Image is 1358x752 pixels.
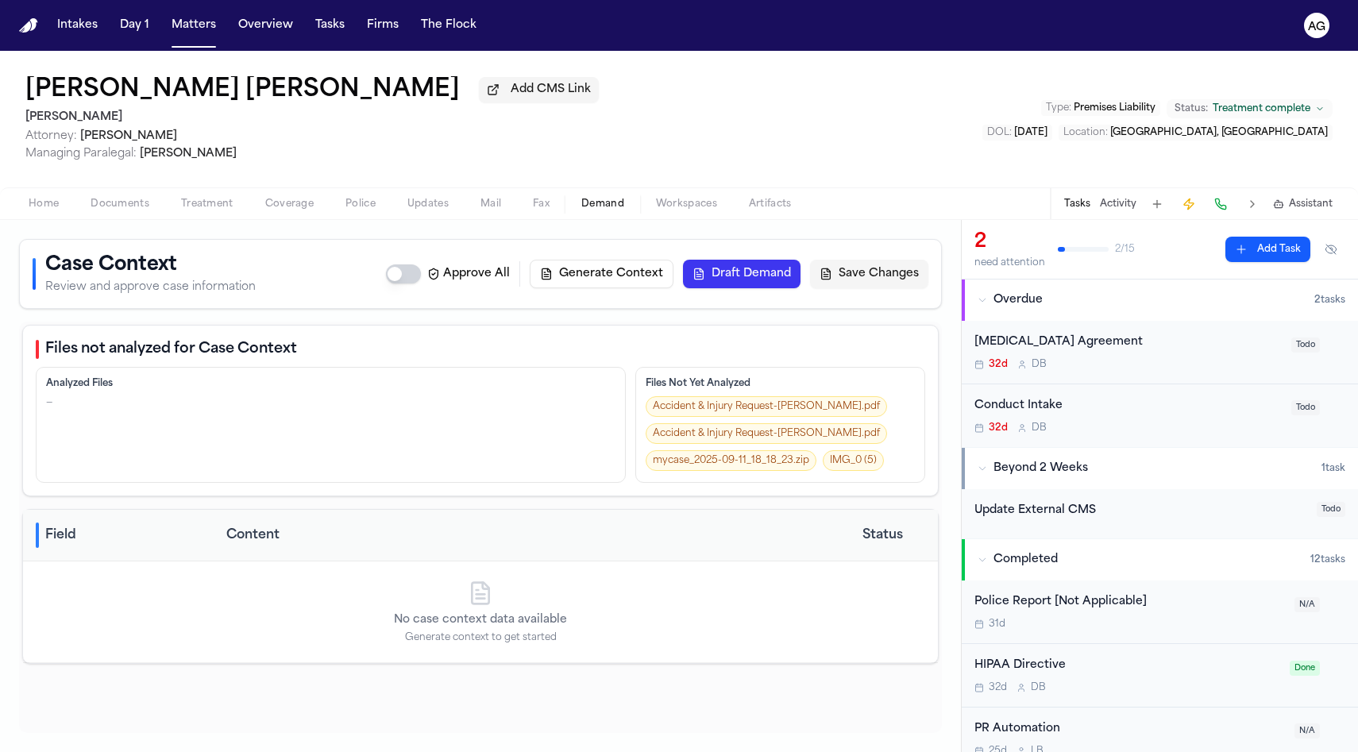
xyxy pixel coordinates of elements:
button: Add Task [1225,237,1310,262]
button: Day 1 [114,11,156,40]
span: 2 task s [1314,294,1345,307]
button: Create Immediate Task [1178,193,1200,215]
span: Artifacts [749,198,792,210]
div: need attention [974,256,1045,269]
label: Approve All [427,266,510,282]
span: D B [1031,681,1046,694]
a: mycase_2025-09-11_18_18_23.zip [646,450,816,471]
button: Beyond 2 Weeks1task [962,448,1358,489]
a: Intakes [51,11,104,40]
h2: [PERSON_NAME] [25,108,599,127]
div: Open task: HIPAA Directive [962,644,1358,708]
div: Files Not Yet Analyzed [646,377,915,390]
span: DOL : [987,128,1012,137]
button: Tasks [309,11,351,40]
span: [DATE] [1014,128,1047,137]
span: Done [1290,661,1320,676]
span: 32d [989,422,1008,434]
span: 12 task s [1310,553,1345,566]
p: No case context data available [394,612,567,628]
span: Police [345,198,376,210]
span: N/A [1294,597,1320,612]
button: Tasks [1064,198,1090,210]
span: Documents [91,198,149,210]
button: Edit Location: Dallas, TX [1059,125,1333,141]
th: Status [827,510,938,561]
span: Beyond 2 Weeks [993,461,1088,476]
button: Edit DOL: 2024-10-26 [982,125,1052,141]
span: Add CMS Link [511,82,591,98]
button: Completed12tasks [962,539,1358,580]
button: Generate Context [530,260,673,288]
span: Fax [533,198,550,210]
span: Overdue [993,292,1043,308]
span: Treatment complete [1213,102,1310,115]
button: Hide completed tasks (⌘⇧H) [1317,237,1345,262]
span: Todo [1291,400,1320,415]
button: Activity [1100,198,1136,210]
button: Draft Demand [683,260,801,288]
div: HIPAA Directive [974,657,1280,675]
span: [GEOGRAPHIC_DATA], [GEOGRAPHIC_DATA] [1110,128,1328,137]
a: Accident & Injury Request-[PERSON_NAME].pdf [646,423,887,444]
span: Coverage [265,198,314,210]
span: Assistant [1289,198,1333,210]
span: 31d [989,618,1005,631]
button: Overdue2tasks [962,280,1358,321]
a: Home [19,18,38,33]
div: Open task: Retainer Agreement [962,321,1358,384]
span: Managing Paralegal: [25,148,137,160]
button: The Flock [415,11,483,40]
button: Save Changes [810,260,928,288]
div: Conduct Intake [974,397,1282,415]
span: N/A [1294,723,1320,739]
p: Generate context to get started [405,631,557,644]
button: Edit matter name [25,76,460,105]
span: Todo [1317,502,1345,517]
span: Demand [581,198,624,210]
span: Mail [480,198,501,210]
div: [MEDICAL_DATA] Agreement [974,334,1282,352]
div: Open task: Update External CMS [962,489,1358,539]
button: Firms [361,11,405,40]
div: — [46,396,52,409]
span: 32d [989,681,1007,694]
div: PR Automation [974,720,1285,739]
span: Type : [1046,103,1071,113]
span: 32d [989,358,1008,371]
button: Assistant [1273,198,1333,210]
div: Police Report [Not Applicable] [974,593,1285,611]
h1: [PERSON_NAME] [PERSON_NAME] [25,76,460,105]
span: 1 task [1321,462,1345,475]
button: Add Task [1146,193,1168,215]
span: Status: [1175,102,1208,115]
button: Matters [165,11,222,40]
th: Content [214,510,827,561]
span: Completed [993,552,1058,568]
span: [PERSON_NAME] [140,148,237,160]
span: [PERSON_NAME] [80,130,177,142]
button: Make a Call [1209,193,1232,215]
button: Overview [232,11,299,40]
span: D B [1032,422,1047,434]
span: Attorney: [25,130,77,142]
span: Premises Liability [1074,103,1155,113]
span: Updates [407,198,449,210]
a: Accident & Injury Request-[PERSON_NAME].pdf [646,396,887,417]
span: Location : [1063,128,1108,137]
span: D B [1032,358,1047,371]
p: Review and approve case information [45,280,256,295]
h1: Case Context [45,253,256,278]
button: Add CMS Link [479,77,599,102]
span: Home [29,198,59,210]
div: Open task: Conduct Intake [962,384,1358,447]
span: Treatment [181,198,233,210]
span: Workspaces [656,198,717,210]
div: Analyzed Files [46,377,615,390]
div: 2 [974,229,1045,255]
